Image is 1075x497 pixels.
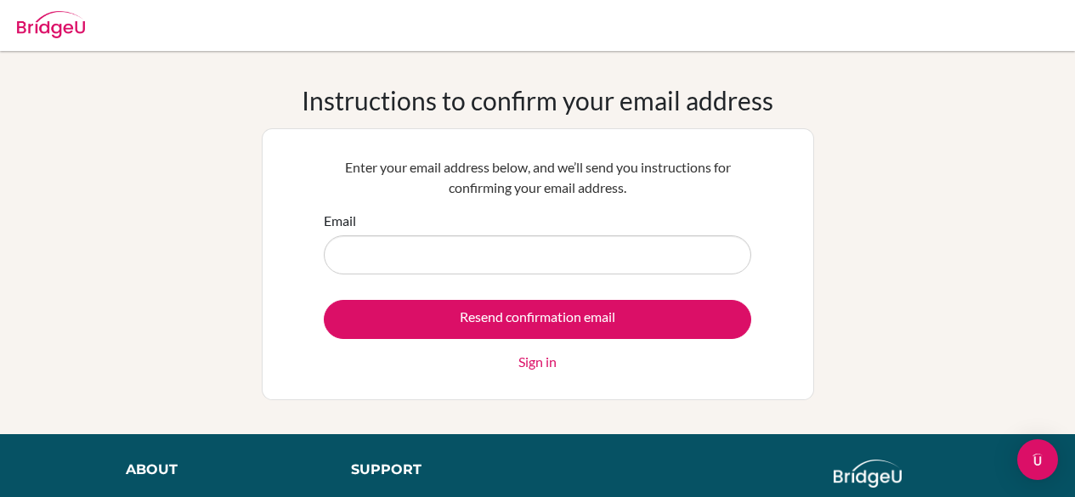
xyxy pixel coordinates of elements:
[351,460,521,480] div: Support
[17,11,85,38] img: Bridge-U
[324,211,356,231] label: Email
[834,460,902,488] img: logo_white@2x-f4f0deed5e89b7ecb1c2cc34c3e3d731f90f0f143d5ea2071677605dd97b5244.png
[324,300,751,339] input: Resend confirmation email
[1017,439,1058,480] div: Open Intercom Messenger
[324,157,751,198] p: Enter your email address below, and we’ll send you instructions for confirming your email address.
[126,460,313,480] div: About
[518,352,557,372] a: Sign in
[302,85,773,116] h1: Instructions to confirm your email address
